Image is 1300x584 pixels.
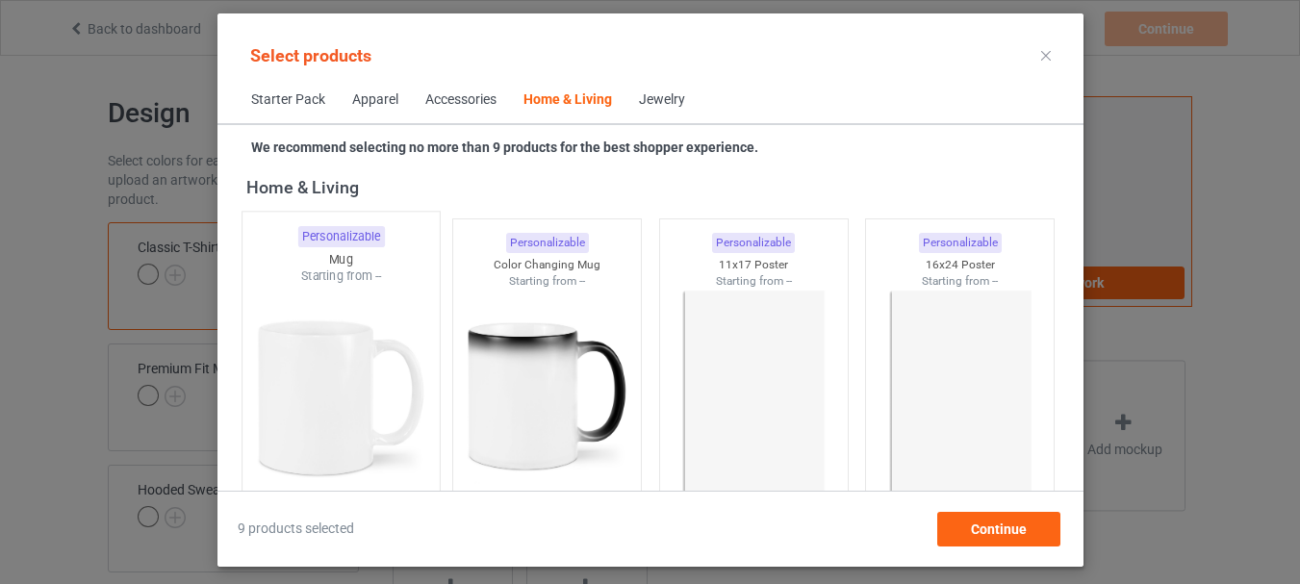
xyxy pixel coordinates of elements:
img: regular.jpg [250,285,431,511]
div: Home & Living [245,176,1062,198]
img: regular.jpg [461,289,633,504]
span: Continue [970,521,1026,537]
div: Starting from -- [242,268,439,285]
div: Personalizable [505,233,588,253]
div: Continue [936,512,1059,546]
div: Jewelry [639,90,685,110]
div: Starting from -- [659,273,847,290]
div: Starting from -- [866,273,1054,290]
div: 11x17 Poster [659,257,847,273]
div: Accessories [425,90,497,110]
div: Starting from -- [453,273,641,290]
div: Personalizable [712,233,795,253]
div: Color Changing Mug [453,257,641,273]
div: Home & Living [523,90,612,110]
img: regular.jpg [874,289,1046,504]
div: Personalizable [918,233,1001,253]
strong: We recommend selecting no more than 9 products for the best shopper experience. [251,140,758,155]
div: Personalizable [297,227,384,248]
div: Apparel [352,90,398,110]
div: Mug [242,251,439,267]
img: regular.jpg [667,289,839,504]
div: 16x24 Poster [866,257,1054,273]
span: Starter Pack [238,77,339,123]
span: Select products [250,45,371,65]
span: 9 products selected [238,520,354,539]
